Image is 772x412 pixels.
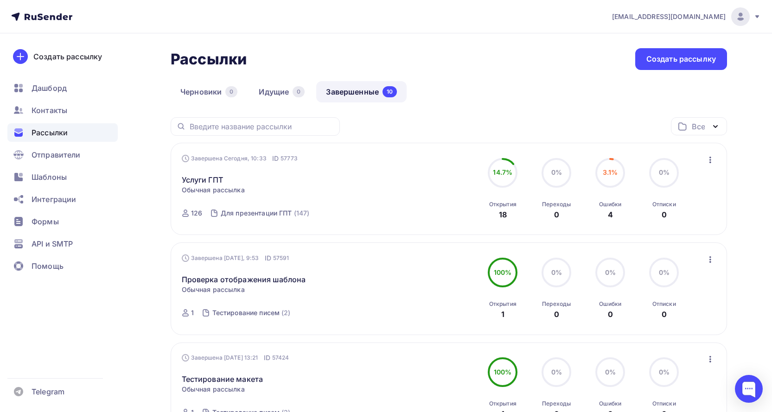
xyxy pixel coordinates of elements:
span: 0% [605,368,616,376]
div: 1 [191,308,194,317]
a: Завершенные10 [316,81,407,102]
div: Отписки [652,400,676,407]
a: [EMAIL_ADDRESS][DOMAIN_NAME] [612,7,761,26]
div: Ошибки [599,201,621,208]
span: Обычная рассылка [182,285,245,294]
a: Черновики0 [171,81,247,102]
div: Переходы [542,300,571,308]
span: 0% [659,368,670,376]
div: Переходы [542,201,571,208]
div: 0 [554,209,559,220]
span: [EMAIL_ADDRESS][DOMAIN_NAME] [612,12,726,21]
div: 0 [662,309,667,320]
div: 0 [608,309,613,320]
span: 100% [494,268,512,276]
div: 0 [293,86,305,97]
span: 0% [659,268,670,276]
div: Отписки [652,201,676,208]
a: Тестирование писем (2) [211,305,292,320]
span: API и SMTP [32,238,73,249]
div: Завершена [DATE], 9:53 [182,254,289,263]
span: Рассылки [32,127,68,138]
span: 57424 [272,353,289,362]
h2: Рассылки [171,50,247,69]
div: Ошибки [599,300,621,308]
span: Контакты [32,105,67,116]
a: Идущие0 [249,81,314,102]
a: Тестирование макета [182,374,263,385]
div: Открытия [489,300,517,308]
a: Рассылки [7,123,118,142]
div: Отписки [652,300,676,308]
div: Для презентации ГПТ [221,209,292,218]
div: Завершена Сегодня, 10:33 [182,154,298,163]
span: ID [264,353,270,362]
div: 4 [608,209,613,220]
a: Формы [7,212,118,231]
div: Открытия [489,400,517,407]
span: Дашборд [32,82,67,94]
span: Обычная рассылка [182,385,245,394]
a: Для презентации ГПТ (147) [220,206,310,221]
div: Создать рассылку [33,51,102,62]
a: Контакты [7,101,118,120]
a: Отправители [7,146,118,164]
div: 126 [191,209,202,218]
span: Обычная рассылка [182,185,245,195]
span: Шаблоны [32,171,67,183]
span: Формы [32,216,59,227]
a: Дашборд [7,79,118,97]
span: 0% [605,268,616,276]
a: Услуги ГПТ [182,174,223,185]
span: 0% [659,168,670,176]
span: 57591 [273,254,289,263]
button: Все [671,117,727,135]
div: Создать рассылку [646,54,716,64]
span: Интеграции [32,194,76,205]
span: 57773 [281,154,298,163]
span: Помощь [32,260,64,272]
div: (147) [294,209,310,218]
div: 10 [383,86,397,97]
span: 100% [494,368,512,376]
span: ID [272,154,279,163]
span: 0% [551,168,562,176]
div: Тестирование писем [212,308,280,317]
div: Завершена [DATE] 13:21 [182,353,289,362]
a: Проверка отображения шаблона [182,274,306,285]
div: 0 [662,209,667,220]
span: Telegram [32,386,64,397]
div: (2) [281,308,290,317]
div: Переходы [542,400,571,407]
span: Отправители [32,149,81,160]
div: 1 [501,309,504,320]
span: 3.1% [603,168,618,176]
span: 0% [551,368,562,376]
a: Шаблоны [7,168,118,186]
div: 18 [499,209,507,220]
span: ID [265,254,271,263]
div: 0 [554,309,559,320]
div: Все [692,121,705,132]
div: 0 [225,86,237,97]
span: 14.7% [493,168,512,176]
input: Введите название рассылки [190,121,334,132]
div: Ошибки [599,400,621,407]
div: Открытия [489,201,517,208]
span: 0% [551,268,562,276]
